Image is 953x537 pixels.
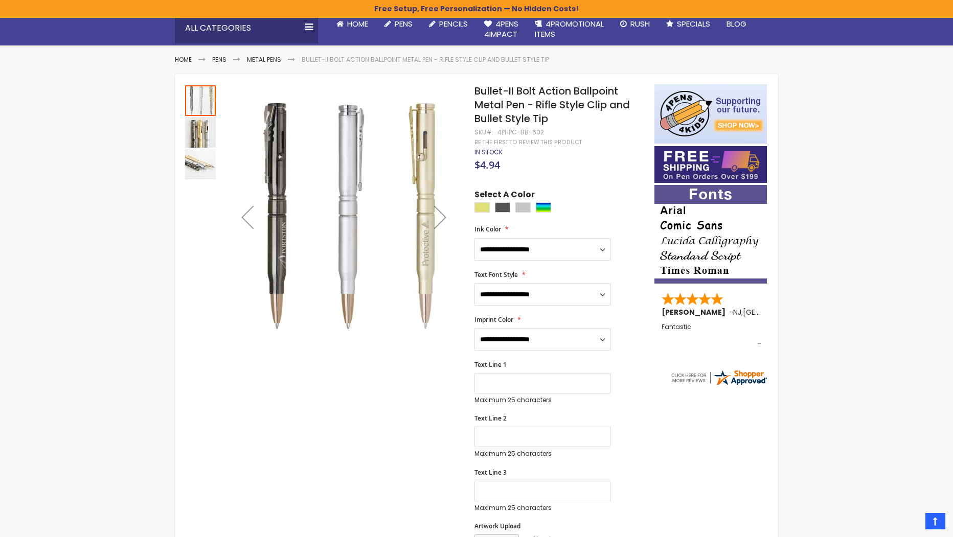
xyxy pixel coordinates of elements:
span: NJ [733,307,741,317]
span: Bullet-II Bolt Action Ballpoint Metal Pen - Rifle Style Clip and Bullet Style Tip [474,84,630,126]
img: Bullet-II Bolt Action Ballpoint Metal Pen - Rifle Style Clip and Bullet Style Tip [185,117,216,148]
span: Text Line 1 [474,360,507,369]
a: Pencils [421,13,476,35]
img: Bullet-II Bolt Action Ballpoint Metal Pen - Rifle Style Clip and Bullet Style Tip [227,99,461,333]
div: Silver [515,202,531,213]
a: Home [175,55,192,64]
p: Maximum 25 characters [474,504,610,512]
div: Previous [227,84,268,349]
span: Text Line 3 [474,468,507,477]
span: Pens [395,18,413,29]
span: Rush [630,18,650,29]
a: 4PROMOTIONALITEMS [527,13,612,46]
img: 4pens.com widget logo [670,368,768,387]
span: [GEOGRAPHIC_DATA] [743,307,818,317]
a: Home [328,13,376,35]
div: Bullet-II Bolt Action Ballpoint Metal Pen - Rifle Style Clip and Bullet Style Tip [185,84,217,116]
span: 4PROMOTIONAL ITEMS [535,18,604,39]
p: Maximum 25 characters [474,450,610,458]
span: 4Pens 4impact [484,18,518,39]
a: Be the first to review this product [474,138,582,146]
p: Maximum 25 characters [474,396,610,404]
img: 4pens 4 kids [654,84,767,144]
a: Metal Pens [247,55,281,64]
span: In stock [474,148,503,156]
span: - , [729,307,818,317]
a: Blog [718,13,755,35]
div: 4PHPC-BB-602 [497,128,544,136]
a: Specials [658,13,718,35]
span: Blog [727,18,746,29]
span: Specials [677,18,710,29]
img: font-personalization-examples [654,185,767,284]
span: Ink Color [474,225,501,234]
a: Pens [212,55,226,64]
strong: SKU [474,128,493,136]
div: Assorted [536,202,551,213]
a: 4Pens4impact [476,13,527,46]
img: Bullet-II Bolt Action Ballpoint Metal Pen - Rifle Style Clip and Bullet Style Tip [185,149,216,179]
div: Availability [474,148,503,156]
img: Free shipping on orders over $199 [654,146,767,183]
a: 4pens.com certificate URL [670,380,768,389]
div: Bullet-II Bolt Action Ballpoint Metal Pen - Rifle Style Clip and Bullet Style Tip [185,148,216,179]
a: Rush [612,13,658,35]
span: Text Font Style [474,270,518,279]
div: Bullet-II Bolt Action Ballpoint Metal Pen - Rifle Style Clip and Bullet Style Tip [185,116,217,148]
span: Home [347,18,368,29]
span: Pencils [439,18,468,29]
span: $4.94 [474,158,500,172]
div: Gold [474,202,490,213]
span: [PERSON_NAME] [662,307,729,317]
a: Pens [376,13,421,35]
div: All Categories [175,13,318,43]
span: Imprint Color [474,315,513,324]
span: Artwork Upload [474,522,520,530]
div: Gunmetal [495,202,510,213]
li: Bullet-II Bolt Action Ballpoint Metal Pen - Rifle Style Clip and Bullet Style Tip [302,56,549,64]
span: Text Line 2 [474,414,507,423]
div: Next [420,84,461,349]
iframe: Reseñas de Clientes en Google [869,509,953,537]
span: Select A Color [474,189,535,203]
div: Fantastic [662,323,761,345]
